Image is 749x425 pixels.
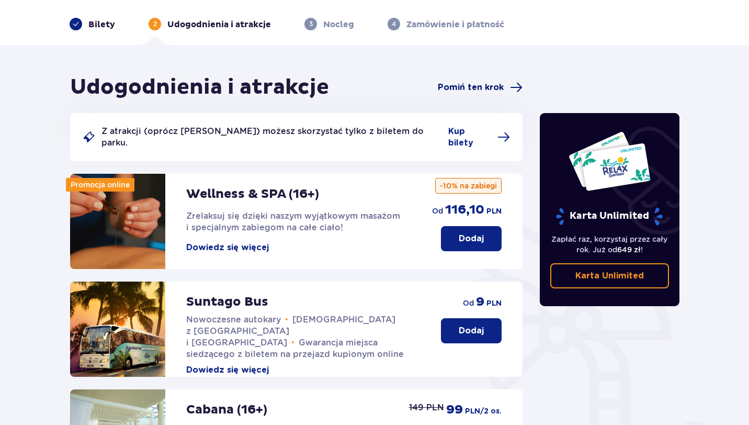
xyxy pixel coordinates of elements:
[186,242,269,253] button: Dowiedz się więcej
[149,18,271,30] div: 2Udogodnienia i atrakcje
[186,294,268,310] p: Suntago Bus
[435,178,502,194] p: -10% na zabiegi
[285,315,288,325] span: •
[617,245,641,254] span: 649 zł
[392,19,396,29] p: 4
[575,270,644,282] p: Karta Unlimited
[550,263,669,288] a: Karta Unlimited
[568,131,651,192] img: Dwie karty całoroczne do Suntago z napisem 'UNLIMITED RELAX', na białym tle z tropikalnymi liśćmi...
[555,207,664,226] p: Karta Unlimited
[186,402,267,418] p: Cabana (16+)
[309,19,313,29] p: 3
[186,364,269,376] button: Dowiedz się więcej
[323,19,354,30] p: Nocleg
[167,19,271,30] p: Udogodnienia i atrakcje
[441,318,502,343] button: Dodaj
[70,174,165,269] img: attraction
[186,315,395,348] span: [DEMOGRAPHIC_DATA] z [GEOGRAPHIC_DATA] i [GEOGRAPHIC_DATA]
[459,325,484,337] p: Dodaj
[186,315,281,325] span: Nowoczesne autokary
[304,18,354,30] div: 3Nocleg
[66,178,134,192] div: Promocja online
[550,234,669,255] p: Zapłać raz, korzystaj przez cały rok. Już od !
[463,298,474,308] span: od
[459,233,484,244] p: Dodaj
[388,18,504,30] div: 4Zamówienie i płatność
[406,19,504,30] p: Zamówienie i płatność
[432,206,443,216] span: od
[486,206,502,217] span: PLN
[486,298,502,309] span: PLN
[88,19,115,30] p: Bilety
[153,19,157,29] p: 2
[448,126,491,149] span: Kup bilety
[70,18,115,30] div: Bilety
[186,211,400,232] span: Zrelaksuj się dzięki naszym wyjątkowym masażom i specjalnym zabiegom na całe ciało!
[186,186,319,202] p: Wellness & SPA (16+)
[465,406,502,417] span: PLN /2 os.
[476,294,484,310] span: 9
[446,402,463,418] span: 99
[291,338,294,348] span: •
[409,402,444,413] p: 149 PLN
[70,74,329,100] h1: Udogodnienia i atrakcje
[70,282,165,377] img: attraction
[101,126,442,149] p: Z atrakcji (oprócz [PERSON_NAME]) możesz skorzystać tylko z biletem do parku.
[441,226,502,251] button: Dodaj
[438,81,523,94] a: Pomiń ten krok
[445,202,484,218] span: 116,10
[448,126,510,149] a: Kup bilety
[438,82,504,93] span: Pomiń ten krok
